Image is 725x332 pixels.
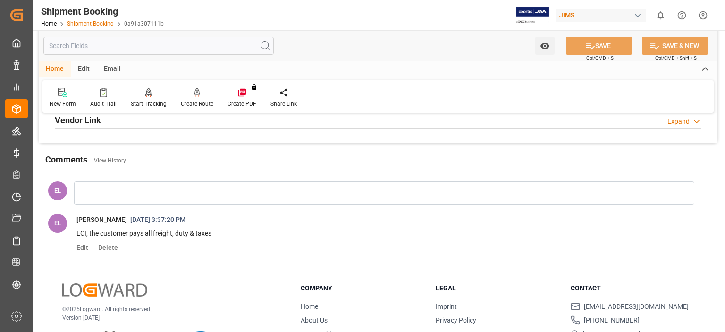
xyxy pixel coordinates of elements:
[301,316,328,324] a: About Us
[95,244,118,251] span: Delete
[556,6,650,24] button: JIMS
[667,117,690,127] div: Expand
[436,316,476,324] a: Privacy Policy
[76,216,127,223] span: [PERSON_NAME]
[584,315,640,325] span: [PHONE_NUMBER]
[270,100,297,108] div: Share Link
[436,283,559,293] h3: Legal
[181,100,213,108] div: Create Route
[301,303,318,310] a: Home
[650,5,671,26] button: show 0 new notifications
[571,283,694,293] h3: Contact
[55,114,101,127] h2: Vendor Link
[50,100,76,108] div: New Form
[556,9,646,22] div: JIMS
[43,37,274,55] input: Search Fields
[41,20,57,27] a: Home
[436,303,457,310] a: Imprint
[76,228,673,239] p: ECI, the customer pays all freight, duty & taxes
[516,7,549,24] img: Exertis%20JAM%20-%20Email%20Logo.jpg_1722504956.jpg
[62,314,277,322] p: Version [DATE]
[671,5,692,26] button: Help Center
[67,20,114,27] a: Shipment Booking
[62,283,147,297] img: Logward Logo
[127,216,189,223] span: [DATE] 3:37:20 PM
[535,37,555,55] button: open menu
[54,220,61,227] span: EL
[41,4,164,18] div: Shipment Booking
[90,100,117,108] div: Audit Trail
[54,187,61,194] span: EL
[584,302,689,312] span: [EMAIL_ADDRESS][DOMAIN_NAME]
[62,305,277,314] p: © 2025 Logward. All rights reserved.
[97,61,128,77] div: Email
[45,153,87,166] h2: Comments
[131,100,167,108] div: Start Tracking
[39,61,71,77] div: Home
[586,54,614,61] span: Ctrl/CMD + S
[301,283,424,293] h3: Company
[71,61,97,77] div: Edit
[566,37,632,55] button: SAVE
[76,244,95,251] span: Edit
[642,37,708,55] button: SAVE & NEW
[94,157,126,164] a: View History
[655,54,697,61] span: Ctrl/CMD + Shift + S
